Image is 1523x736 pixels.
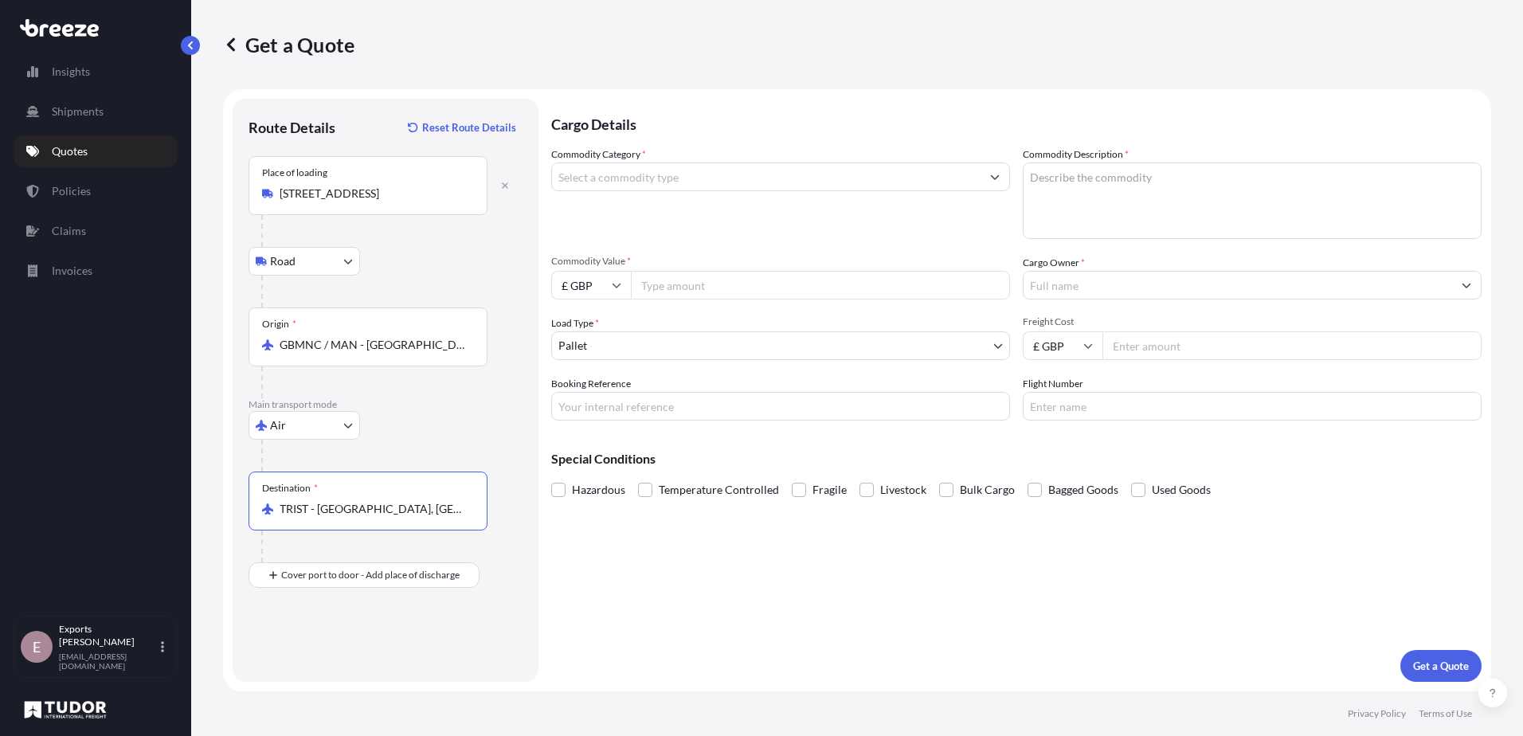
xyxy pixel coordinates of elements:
span: Road [270,253,296,269]
p: Get a Quote [1413,658,1469,674]
p: Route Details [249,118,335,137]
p: Get a Quote [223,32,354,57]
span: Load Type [551,315,599,331]
button: Pallet [551,331,1010,360]
label: Cargo Owner [1023,255,1085,271]
div: Origin [262,318,296,331]
span: Air [270,417,286,433]
a: Policies [14,175,178,207]
input: Full name [1024,271,1452,299]
span: Livestock [880,478,926,502]
input: Your internal reference [551,392,1010,421]
div: Place of loading [262,166,327,179]
p: Main transport mode [249,398,523,411]
span: Bagged Goods [1048,478,1118,502]
label: Commodity Description [1023,147,1129,162]
p: Insights [52,64,90,80]
span: Hazardous [572,478,625,502]
p: Invoices [52,263,92,279]
span: Used Goods [1152,478,1211,502]
label: Flight Number [1023,376,1083,392]
input: Type amount [631,271,1010,299]
p: Cargo Details [551,99,1482,147]
button: Cover port to door - Add place of discharge [249,562,480,588]
label: Booking Reference [551,376,631,392]
input: Destination [280,501,468,517]
button: Reset Route Details [400,115,523,140]
button: Show suggestions [981,162,1009,191]
a: Quotes [14,135,178,167]
button: Select transport [249,411,360,440]
input: Enter amount [1102,331,1482,360]
button: Show suggestions [1452,271,1481,299]
a: Shipments [14,96,178,127]
p: Claims [52,223,86,239]
p: Special Conditions [551,452,1482,465]
a: Claims [14,215,178,247]
input: Select a commodity type [552,162,981,191]
input: Place of loading [280,186,468,202]
button: Get a Quote [1400,650,1482,682]
label: Commodity Category [551,147,646,162]
a: Invoices [14,255,178,287]
input: Enter name [1023,392,1482,421]
p: Exports [PERSON_NAME] [59,623,158,648]
p: Reset Route Details [422,119,516,135]
p: Quotes [52,143,88,159]
span: Fragile [812,478,847,502]
span: Temperature Controlled [659,478,779,502]
span: Cover port to door - Add place of discharge [281,567,460,583]
span: Pallet [558,338,587,354]
p: Shipments [52,104,104,119]
p: Policies [52,183,91,199]
button: Select transport [249,247,360,276]
span: E [33,639,41,655]
a: Terms of Use [1419,707,1472,720]
span: Commodity Value [551,255,1010,268]
span: Bulk Cargo [960,478,1015,502]
input: Origin [280,337,468,353]
div: Destination [262,482,318,495]
p: [EMAIL_ADDRESS][DOMAIN_NAME] [59,652,158,671]
img: organization-logo [20,697,111,722]
a: Insights [14,56,178,88]
a: Privacy Policy [1348,707,1406,720]
span: Freight Cost [1023,315,1482,328]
